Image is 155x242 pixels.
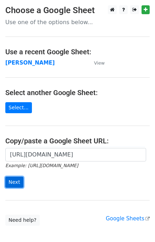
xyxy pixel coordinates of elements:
input: Paste your Google Sheet URL here [5,148,146,161]
a: Select... [5,102,32,113]
a: Need help? [5,215,40,226]
iframe: Chat Widget [120,208,155,242]
h4: Copy/paste a Google Sheet URL: [5,137,150,145]
a: View [87,60,105,66]
small: Example: [URL][DOMAIN_NAME] [5,163,78,168]
p: Use one of the options below... [5,18,150,26]
h3: Choose a Google Sheet [5,5,150,16]
h4: Select another Google Sheet: [5,88,150,97]
input: Next [5,177,23,188]
a: Google Sheets [106,215,150,222]
small: View [94,60,105,66]
a: [PERSON_NAME] [5,60,55,66]
h4: Use a recent Google Sheet: [5,48,150,56]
